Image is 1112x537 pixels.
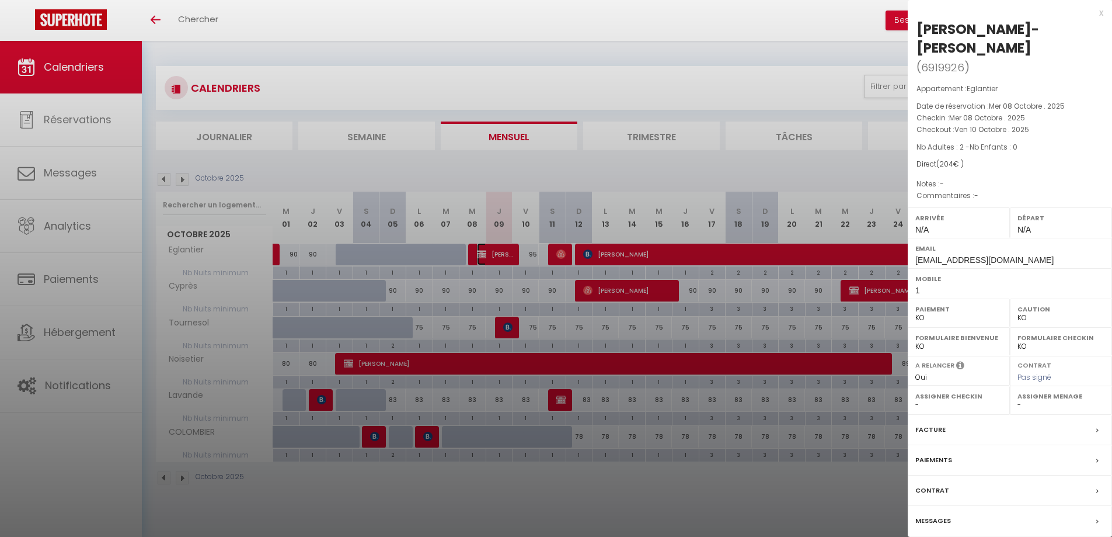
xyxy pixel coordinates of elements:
label: Arrivée [915,212,1002,224]
label: Assigner Checkin [915,390,1002,402]
span: [EMAIL_ADDRESS][DOMAIN_NAME] [915,255,1054,265]
label: Facture [915,424,946,436]
div: x [908,6,1103,20]
p: Date de réservation : [916,101,1103,112]
label: A relancer [915,361,954,370]
span: Mer 08 Octobre . 2025 [949,113,1025,123]
span: ( ) [916,59,970,75]
span: Ven 10 Octobre . 2025 [954,124,1029,134]
p: Appartement : [916,83,1103,95]
label: Mobile [915,273,1104,285]
div: [PERSON_NAME]-[PERSON_NAME] [916,20,1103,57]
label: Formulaire Bienvenue [915,332,1002,344]
span: Nb Enfants : 0 [970,142,1017,152]
p: Notes : [916,178,1103,190]
p: Checkout : [916,124,1103,136]
span: Mer 08 Octobre . 2025 [989,101,1065,111]
label: Paiements [915,454,952,466]
div: Direct [916,159,1103,170]
label: Contrat [1017,361,1051,368]
span: N/A [1017,225,1031,234]
span: - [974,190,978,200]
p: Commentaires : [916,190,1103,202]
label: Messages [915,515,951,527]
label: Email [915,242,1104,254]
span: Nb Adultes : 2 - [916,142,1017,152]
label: Départ [1017,212,1104,224]
p: Checkin : [916,112,1103,124]
label: Caution [1017,303,1104,315]
label: Assigner Menage [1017,390,1104,402]
span: 1 [915,286,920,295]
span: N/A [915,225,929,234]
label: Paiement [915,303,1002,315]
span: Eglantier [967,84,998,93]
label: Contrat [915,484,949,497]
span: ( € ) [936,159,964,169]
span: Pas signé [1017,372,1051,382]
label: Formulaire Checkin [1017,332,1104,344]
span: - [940,179,944,189]
i: Sélectionner OUI si vous souhaiter envoyer les séquences de messages post-checkout [956,361,964,373]
span: 204 [939,159,953,169]
span: 6919926 [921,60,964,75]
